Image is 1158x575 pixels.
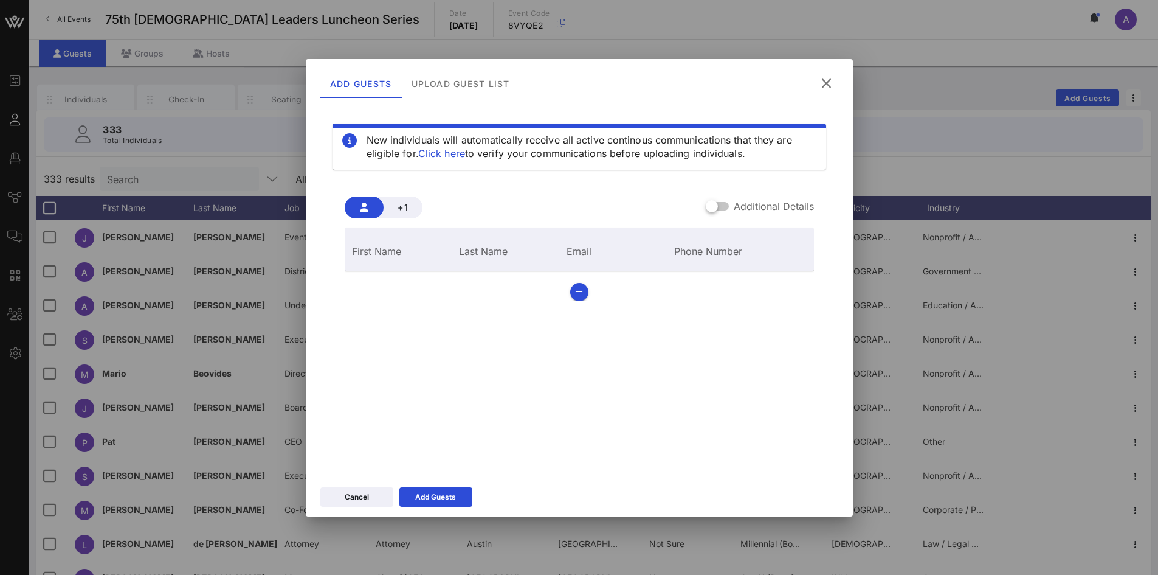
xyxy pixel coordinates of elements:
div: New individuals will automatically receive all active continous communications that they are elig... [367,133,816,160]
button: Add Guests [399,487,472,507]
button: +1 [384,197,422,218]
div: Add Guests [415,491,456,503]
button: Cancel [320,487,393,507]
label: Additional Details [734,200,814,212]
div: Cancel [345,491,369,503]
a: Click here [418,147,465,159]
span: +1 [393,202,413,212]
div: Upload Guest List [401,69,519,98]
div: Add Guests [320,69,402,98]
